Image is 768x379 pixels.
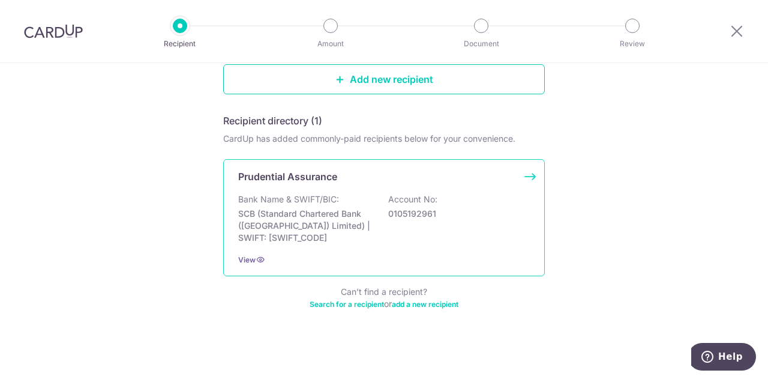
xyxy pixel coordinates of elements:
[223,286,545,310] div: Can’t find a recipient? or
[238,169,337,184] p: Prudential Assurance
[223,64,545,94] a: Add new recipient
[392,300,458,309] a: add a new recipient
[24,24,83,38] img: CardUp
[286,38,375,50] p: Amount
[691,343,756,373] iframe: Opens a widget where you can find more information
[310,300,384,309] a: Search for a recipient
[238,193,339,205] p: Bank Name & SWIFT/BIC:
[223,114,322,128] h5: Recipient directory (1)
[588,38,677,50] p: Review
[136,38,224,50] p: Recipient
[223,133,545,145] div: CardUp has added commonly-paid recipients below for your convenience.
[388,193,437,205] p: Account No:
[238,208,373,244] p: SCB (Standard Chartered Bank ([GEOGRAPHIC_DATA]) Limited) | SWIFT: [SWIFT_CODE]
[437,38,526,50] p: Document
[238,255,256,264] a: View
[388,208,523,220] p: 0105192961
